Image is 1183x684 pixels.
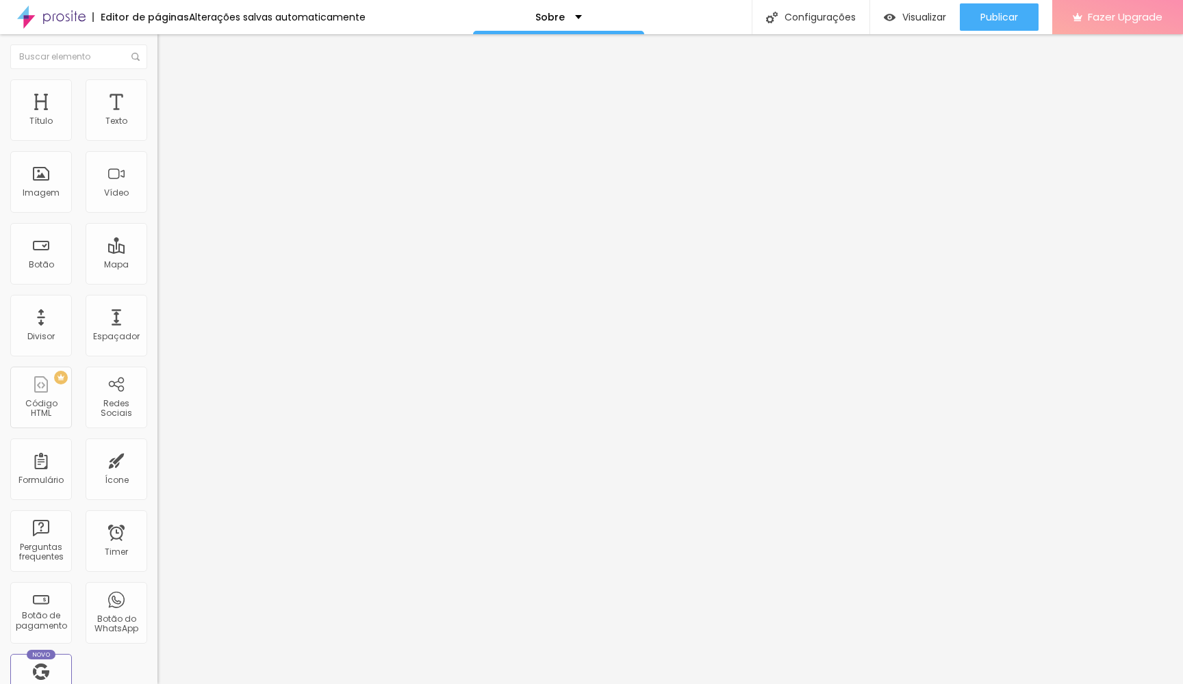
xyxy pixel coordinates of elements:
div: Botão [29,260,54,269]
div: Perguntas frequentes [14,542,68,562]
div: Ícone [105,475,129,485]
div: Código HTML [14,399,68,419]
div: Divisor [27,332,55,341]
p: Sobre [535,12,565,22]
button: Publicar [960,3,1039,31]
div: Mapa [104,260,129,269]
div: Imagem [23,188,60,198]
div: Espaçador [93,332,140,341]
input: Buscar elemento [10,44,147,69]
span: Publicar [980,12,1018,23]
span: Fazer Upgrade [1088,11,1162,23]
iframe: Editor [157,34,1183,684]
div: Formulário [18,475,64,485]
div: Botão do WhatsApp [89,614,143,634]
div: Novo [27,650,56,659]
div: Texto [105,116,127,126]
div: Timer [105,547,128,557]
div: Título [29,116,53,126]
img: view-1.svg [884,12,895,23]
div: Editor de páginas [92,12,189,22]
div: Alterações salvas automaticamente [189,12,366,22]
img: Icone [766,12,778,23]
div: Botão de pagamento [14,611,68,631]
button: Visualizar [870,3,960,31]
div: Redes Sociais [89,399,143,419]
div: Vídeo [104,188,129,198]
img: Icone [131,53,140,61]
span: Visualizar [902,12,946,23]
